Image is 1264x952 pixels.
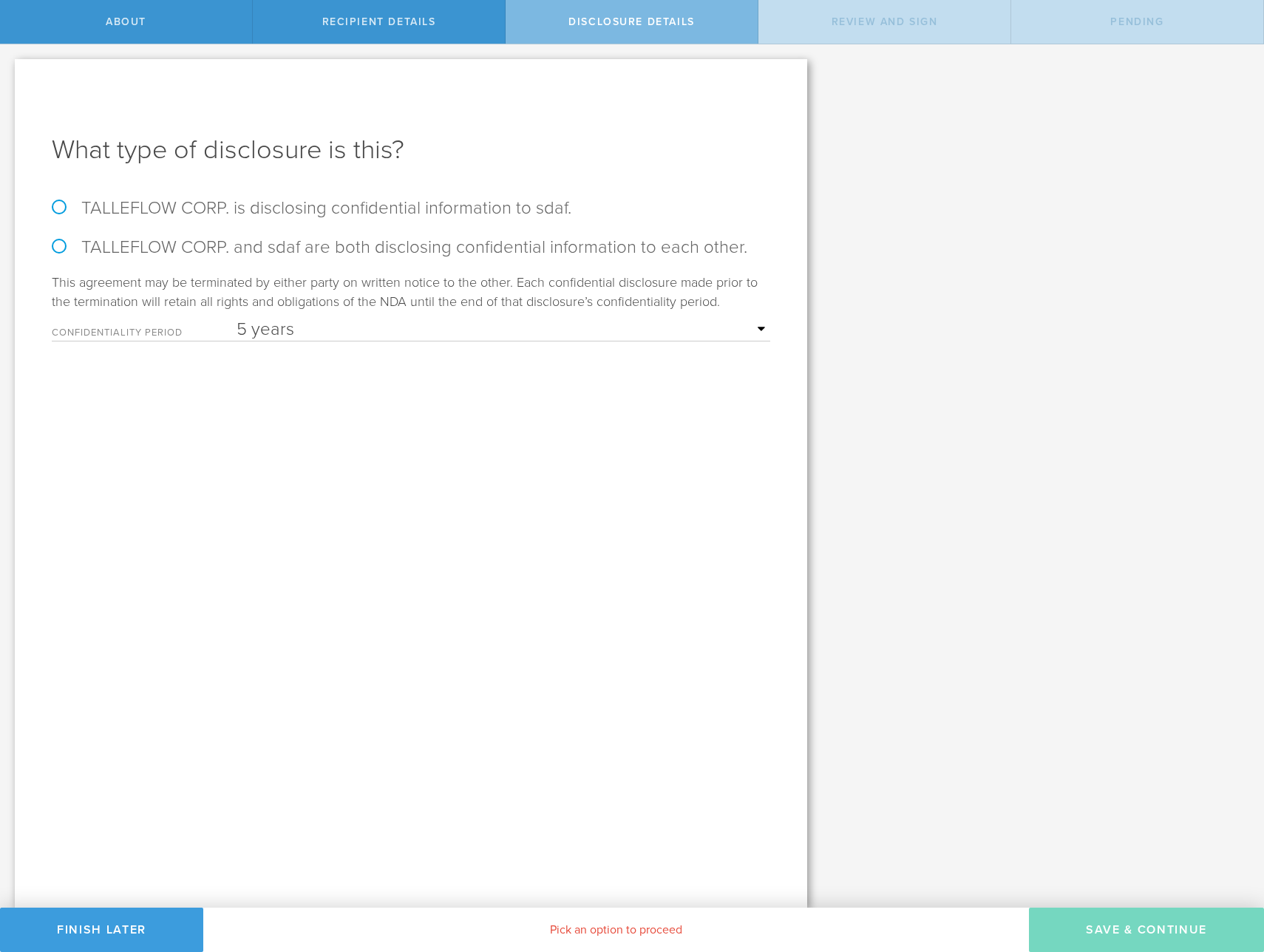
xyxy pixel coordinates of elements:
label: Confidentiality Period [52,328,237,341]
span: Disclosure details [568,16,695,28]
label: TALLEFLOW CORP. and sdaf are both disclosing confidential information to each other. [52,237,770,258]
span: Recipient details [322,16,436,28]
span: Review and sign [832,16,938,28]
div: Pick an option to proceed [203,908,1029,952]
h1: What type of disclosure is this? [52,132,770,168]
label: TALLEFLOW CORP. is disclosing confidential information to sdaf. [52,197,770,219]
div: This agreement may be terminated by either party on written notice to the other. Each confidentia... [52,273,770,341]
span: About [106,16,146,28]
button: Save & Continue [1029,908,1264,952]
span: Pending [1110,16,1163,28]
